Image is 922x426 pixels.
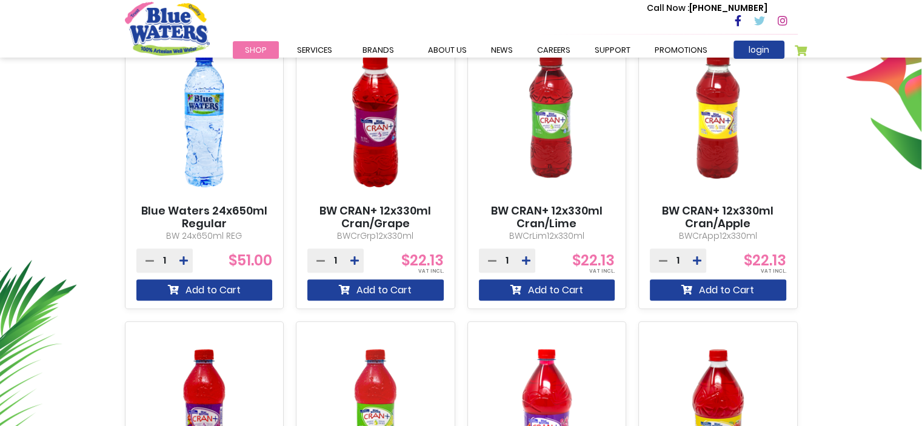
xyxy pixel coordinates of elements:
p: BW 24x650ml REG [136,230,273,242]
img: BW CRAN+ 12x330ml Cran/Apple [650,34,786,204]
a: login [733,41,784,59]
button: Add to Cart [136,279,273,301]
span: $51.00 [229,250,272,270]
a: careers [525,41,583,59]
button: Add to Cart [479,279,615,301]
img: BW CRAN+ 12x330ml Cran/Grape [307,34,444,204]
img: Blue Waters 24x650ml Regular [136,34,273,204]
button: Add to Cart [650,279,786,301]
span: Call Now : [647,2,689,14]
a: BW CRAN+ 12x330ml Cran/Apple [650,204,786,230]
span: $22.13 [572,250,615,270]
span: Brands [362,44,394,56]
a: BW CRAN+ 12x330ml Cran/Grape [307,204,444,230]
button: Add to Cart [307,279,444,301]
span: $22.13 [744,250,786,270]
a: about us [416,41,479,59]
a: News [479,41,525,59]
p: [PHONE_NUMBER] [647,2,767,15]
a: store logo [125,2,210,55]
a: Promotions [643,41,720,59]
img: BW CRAN+ 12x330ml Cran/Lime [479,34,615,204]
p: BWCrGrp12x330ml [307,230,444,242]
span: Services [297,44,332,56]
a: Blue Waters 24x650ml Regular [136,204,273,230]
a: support [583,41,643,59]
a: BW CRAN+ 12x330ml Cran/Lime [479,204,615,230]
p: BWCrLim12x330ml [479,230,615,242]
p: BWCrApp12x330ml [650,230,786,242]
span: Shop [245,44,267,56]
span: $22.13 [401,250,444,270]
